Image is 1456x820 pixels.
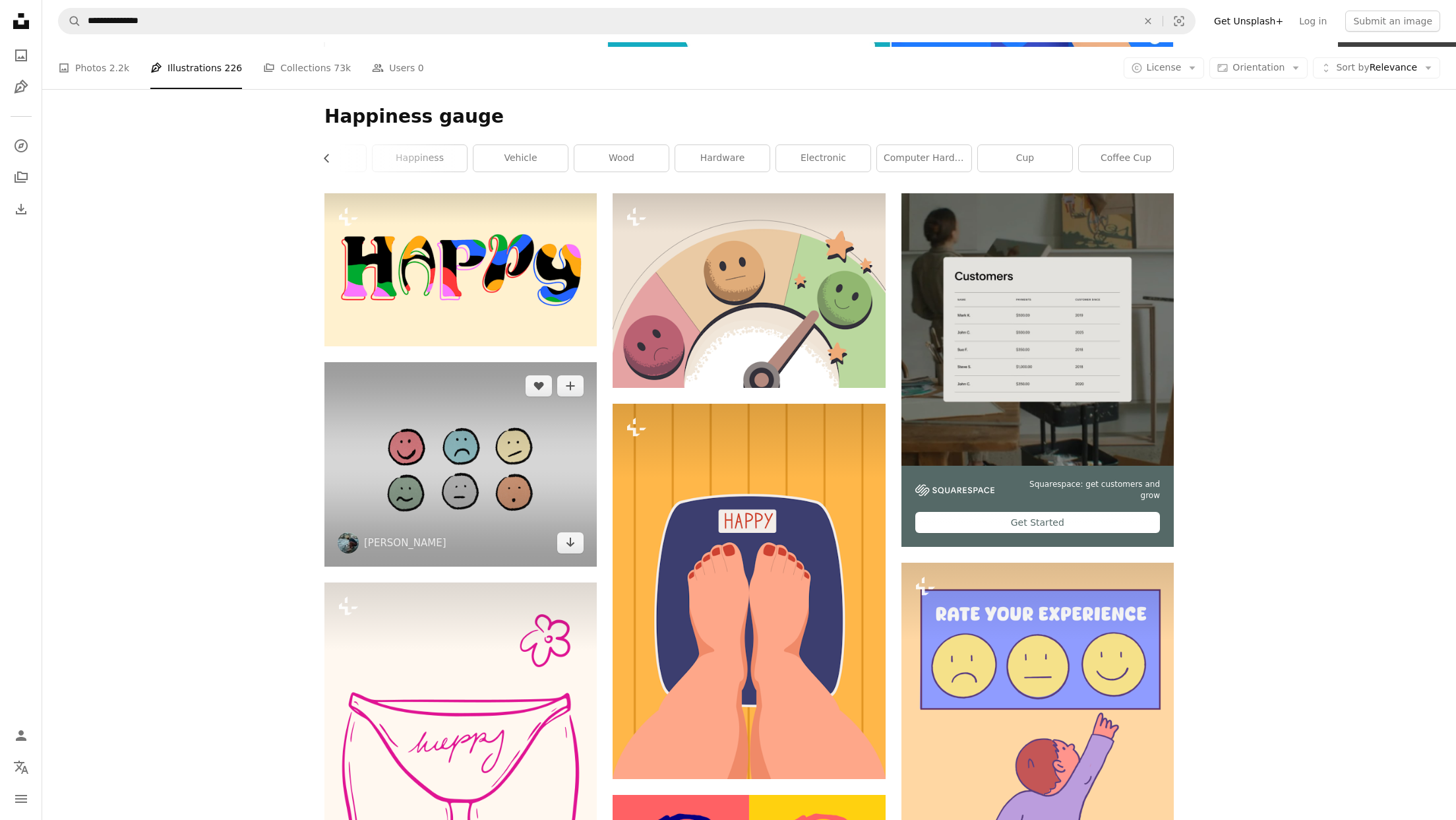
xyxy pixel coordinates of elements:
button: Menu [8,786,34,812]
button: scroll list to the left [324,145,339,172]
a: [PERSON_NAME] [364,536,446,550]
button: Clear [1134,9,1163,34]
span: Orientation [1232,62,1285,73]
h1: Happiness gauge [324,105,1174,129]
img: file-1747939142011-51e5cc87e3c9 [915,484,994,496]
a: wood [574,145,669,172]
img: file-1747939376688-baf9a4a454ffimage [901,193,1174,466]
span: Squarespace: get customers and grow [1010,479,1160,501]
span: 73k [334,61,351,75]
span: Relevance [1336,61,1417,75]
a: The image spells the word "happy" in colors. [324,263,597,275]
a: A drawing of a underwear with the words happy written on it [324,747,597,759]
span: Sort by [1336,62,1369,73]
a: Log in / Sign up [8,722,34,749]
a: Photos 2.2k [58,47,129,89]
a: Squarespace: get customers and growGet Started [901,193,1174,547]
button: Search Unsplash [59,9,81,34]
a: The meter shows a positive customer experience. [613,284,885,296]
a: Get Unsplash+ [1206,11,1291,32]
img: The meter shows a positive customer experience. [613,193,885,388]
button: Like [526,375,552,396]
form: Find visuals sitewide [58,8,1196,34]
a: A child rates their experience with a smile. [901,751,1174,763]
a: cup [978,145,1072,172]
a: Explore [8,133,34,159]
span: License [1147,62,1182,73]
a: happiness [373,145,467,172]
div: Get Started [915,512,1160,533]
a: electronic [776,145,870,172]
button: Submit an image [1345,11,1440,32]
a: Users 0 [372,47,424,89]
a: vehicle [473,145,568,172]
button: Add to Collection [557,375,584,396]
button: Choose download format [557,532,584,553]
button: Orientation [1209,57,1308,79]
img: The image spells the word "happy" in colors. [324,193,597,346]
a: computer hardware [877,145,971,172]
a: coffee cup [1079,145,1173,172]
a: Collections 73k [263,47,351,89]
img: Six colorful emoji faces depict different emotions. [324,362,597,567]
a: Six colorful emoji faces depict different emotions. [324,458,597,470]
a: Photos [8,42,34,69]
a: A person standing on a scale with the words happy on it [613,585,885,597]
img: A person standing on a scale with the words happy on it [613,404,885,779]
a: Collections [8,164,34,191]
img: Go to Annie Spratt's profile [338,532,359,553]
a: Home — Unsplash [8,8,34,37]
a: Download History [8,196,34,222]
span: 2.2k [109,61,129,75]
button: License [1124,57,1205,79]
button: Language [8,754,34,780]
span: 0 [418,61,424,75]
button: Sort byRelevance [1313,57,1440,79]
a: hardware [675,145,770,172]
a: Illustrations [8,74,34,100]
button: Visual search [1163,9,1195,34]
a: Log in [1291,11,1335,32]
